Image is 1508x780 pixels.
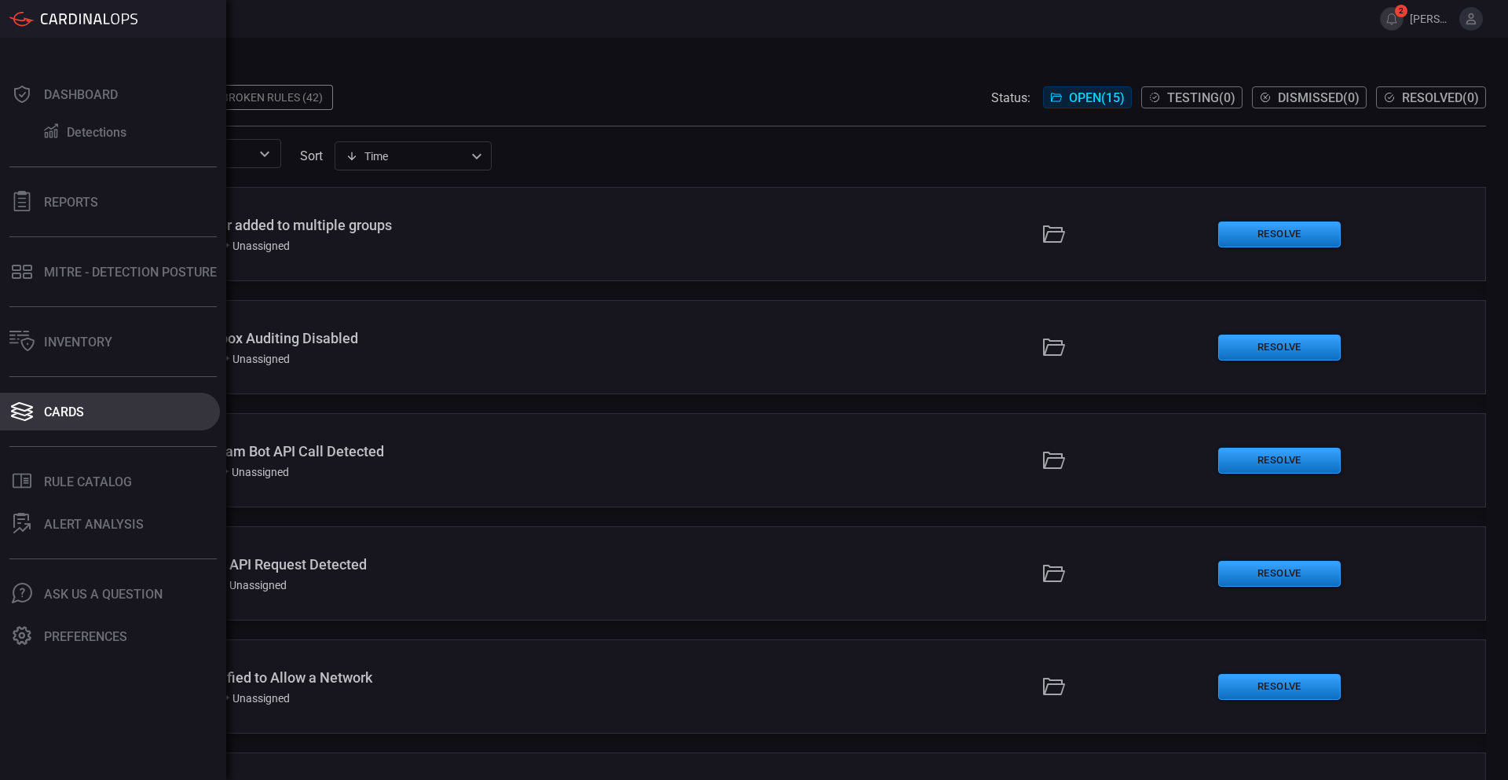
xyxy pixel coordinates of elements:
[254,143,276,165] button: Open
[44,587,163,602] div: Ask Us A Question
[117,330,616,346] div: Office 365 - Mailbox Auditing Disabled
[1218,561,1341,587] button: Resolve
[117,443,616,460] div: Palo Alto - Telegram Bot API Call Detected
[44,474,132,489] div: Rule Catalog
[346,148,467,164] div: Time
[44,517,144,532] div: ALERT ANALYSIS
[117,217,616,233] div: Office 365 - Owner added to multiple groups
[1141,86,1243,108] button: Testing(0)
[212,85,333,110] div: Broken Rules (42)
[67,125,126,140] div: Detections
[44,629,127,644] div: Preferences
[44,335,112,350] div: Inventory
[1278,90,1360,105] span: Dismissed ( 0 )
[217,240,290,252] div: Unassigned
[991,90,1030,105] span: Status:
[117,556,616,573] div: Palo Alto - Reddit API Request Detected
[1218,222,1341,247] button: Resolve
[1218,674,1341,700] button: Resolve
[217,692,290,705] div: Unassigned
[1218,448,1341,474] button: Resolve
[1252,86,1367,108] button: Dismissed(0)
[44,87,118,102] div: Dashboard
[117,669,616,686] div: Duo - Policy Modified to Allow a Network
[1043,86,1132,108] button: Open(15)
[1376,86,1486,108] button: Resolved(0)
[1402,90,1479,105] span: Resolved ( 0 )
[216,466,289,478] div: Unassigned
[214,579,287,591] div: Unassigned
[1395,5,1407,17] span: 2
[1167,90,1235,105] span: Testing ( 0 )
[44,405,84,419] div: Cards
[217,353,290,365] div: Unassigned
[1380,7,1404,31] button: 2
[1410,13,1453,25] span: [PERSON_NAME].[PERSON_NAME]
[1218,335,1341,361] button: Resolve
[44,265,217,280] div: MITRE - Detection Posture
[44,195,98,210] div: Reports
[1069,90,1125,105] span: Open ( 15 )
[300,148,323,163] label: sort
